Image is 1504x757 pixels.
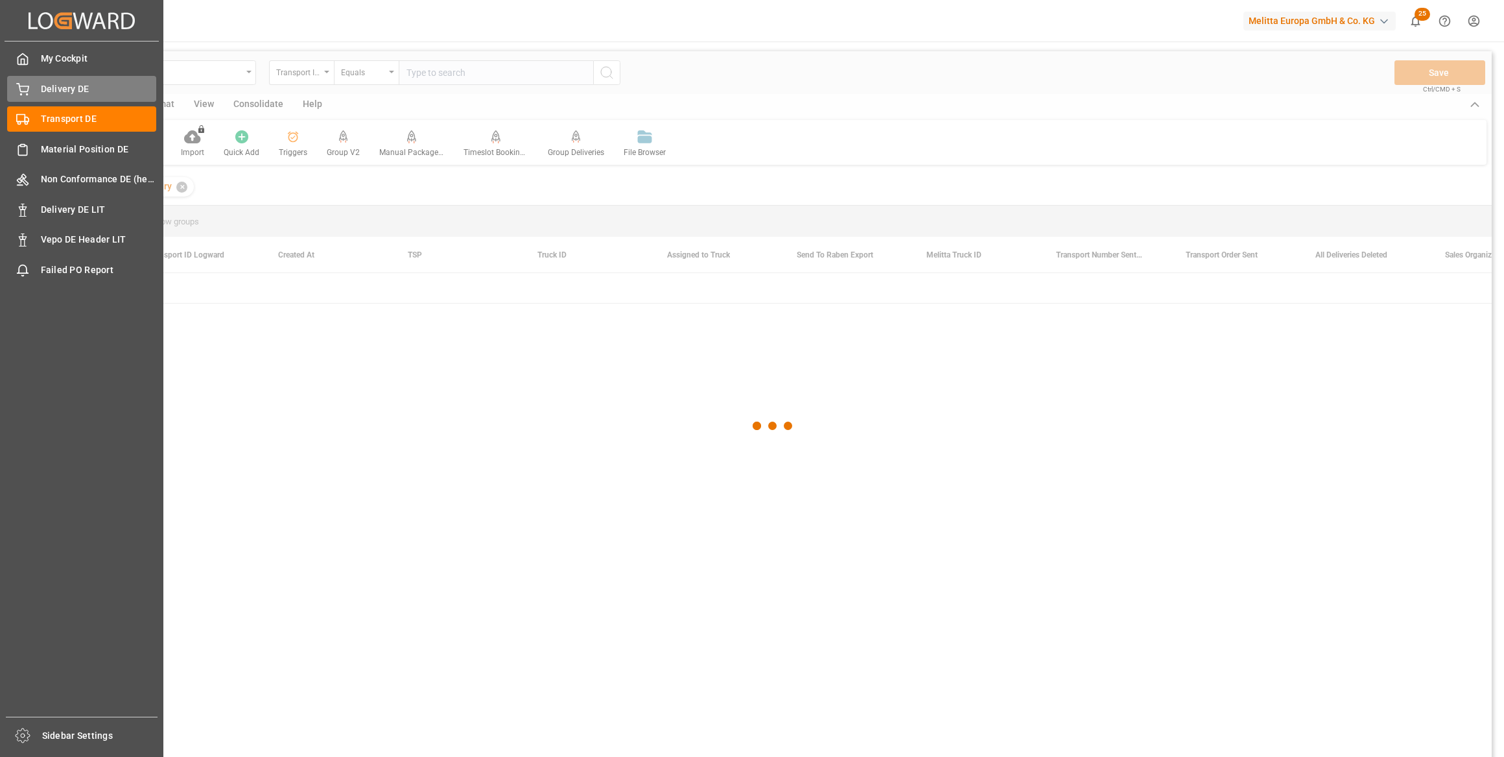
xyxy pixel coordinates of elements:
a: Non Conformance DE (header) [7,167,156,192]
span: 25 [1415,8,1430,21]
a: Delivery DE [7,76,156,101]
a: Transport DE [7,106,156,132]
button: Help Center [1430,6,1459,36]
div: Melitta Europa GmbH & Co. KG [1243,12,1396,30]
span: Non Conformance DE (header) [41,173,157,186]
a: Material Position DE [7,136,156,162]
span: My Cockpit [41,52,157,66]
span: Sidebar Settings [42,729,158,743]
a: Vepo DE Header LIT [7,227,156,252]
button: Melitta Europa GmbH & Co. KG [1243,8,1401,33]
a: Failed PO Report [7,257,156,282]
span: Material Position DE [41,143,157,156]
span: Vepo DE Header LIT [41,233,157,246]
a: Delivery DE LIT [7,197,156,222]
span: Delivery DE LIT [41,203,157,217]
span: Delivery DE [41,82,157,96]
span: Failed PO Report [41,263,157,277]
button: show 25 new notifications [1401,6,1430,36]
span: Transport DE [41,112,157,126]
a: My Cockpit [7,46,156,71]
